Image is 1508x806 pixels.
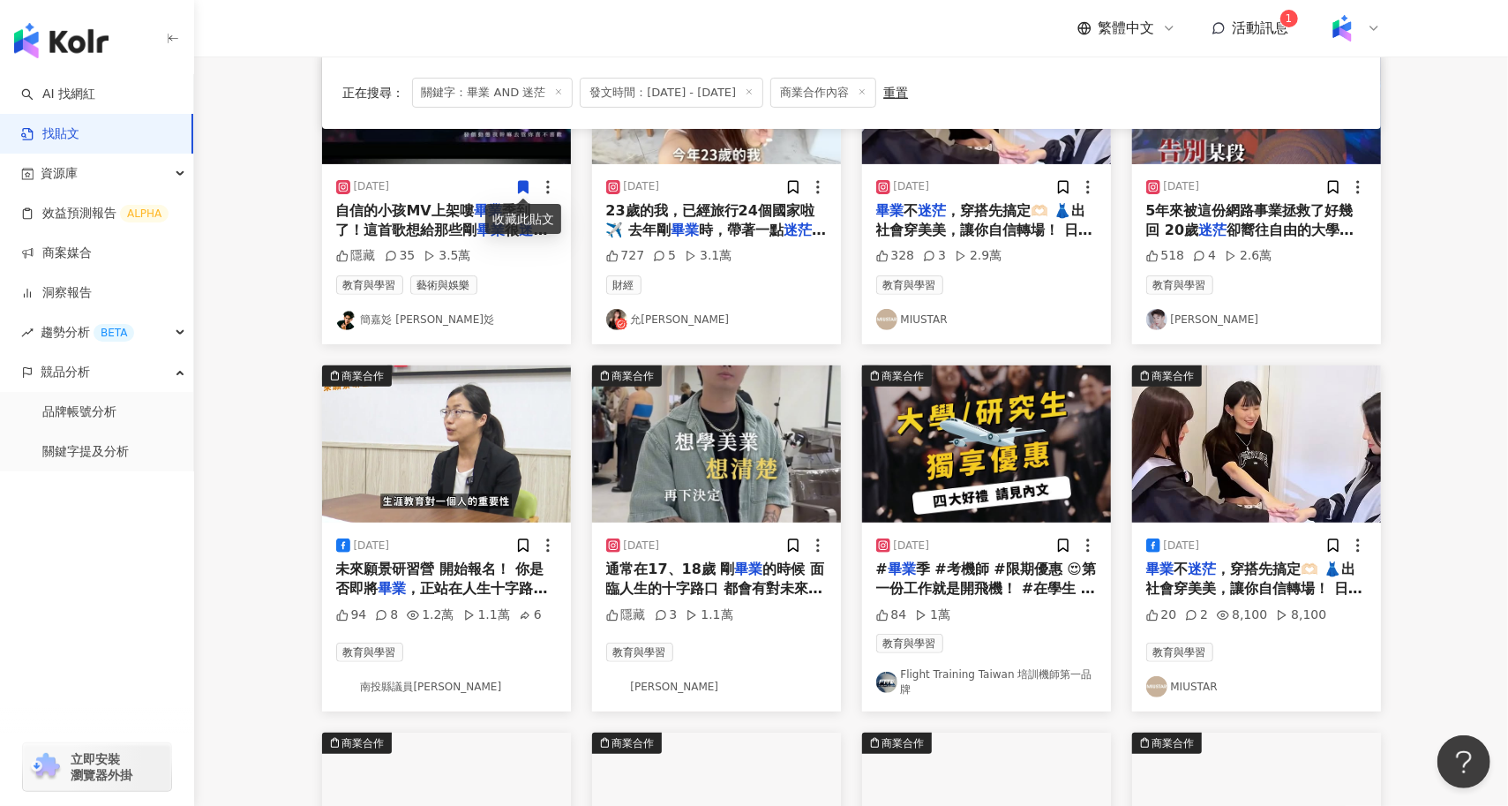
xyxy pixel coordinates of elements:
[876,606,907,624] div: 84
[624,539,660,554] div: [DATE]
[1146,247,1185,265] div: 518
[1185,606,1208,624] div: 2
[379,580,407,597] mark: 畢業
[410,275,477,295] span: 藝術與娛樂
[876,202,904,219] mark: 畢業
[606,202,815,238] span: 23歲的我，已經旅行24個國家啦✈️ 去年剛
[1198,222,1227,238] mark: 迷茫
[354,179,390,194] div: [DATE]
[41,154,78,193] span: 資源庫
[322,365,571,523] button: 商業合作
[1164,539,1200,554] div: [DATE]
[876,202,1095,397] span: ，穿搭先搞定🫶🏻 👗出社會穿美美，讓你自信轉場！ 日常/上班/約會 各種風格通通都在 MIUSTAR 💥 - 📍中山快閃店 06/20-08/19 [STREET_ADDRESS] 🎁消費好禮：...
[1437,735,1490,788] iframe: Help Scout Beacon - Open
[520,222,548,238] mark: 迷茫
[1146,676,1167,697] img: KOL Avatar
[1225,247,1272,265] div: 2.6萬
[612,367,655,385] div: 商業合作
[606,275,641,295] span: 財經
[784,222,826,238] mark: 迷茫
[42,443,129,461] a: 關鍵字提及分析
[606,676,627,697] img: KOL Avatar
[485,204,561,234] div: 收藏此貼文
[685,247,731,265] div: 3.1萬
[28,753,63,781] img: chrome extension
[883,86,908,100] div: 重置
[21,327,34,339] span: rise
[1325,11,1359,45] img: Kolr%20app%20icon%20%281%29.png
[1280,10,1298,27] sup: 1
[1146,222,1354,258] span: 卻嚮往自由的大學生時薪族 面對
[1217,606,1267,624] div: 8,100
[1146,561,1174,577] mark: 畢業
[336,309,357,330] img: KOL Avatar
[336,309,557,330] a: KOL Avatar簡嘉彣 [PERSON_NAME]彣
[876,247,915,265] div: 328
[94,324,134,342] div: BETA
[882,734,925,752] div: 商業合作
[23,743,171,791] a: chrome extension立即安裝 瀏覽器外掛
[592,365,841,523] button: 商業合作
[343,86,405,100] span: 正在搜尋 ：
[506,222,520,238] span: 很
[322,365,571,523] img: post-image
[894,539,930,554] div: [DATE]
[606,643,673,662] span: 教育與學習
[876,561,1097,617] span: 季 #考機師 #限期優惠 😍第一份工作就是開飛機！ #在學生 #應屆
[606,247,645,265] div: 727
[888,561,916,577] mark: 畢業
[919,202,947,219] mark: 迷茫
[474,202,502,219] mark: 畢業
[1146,606,1177,624] div: 20
[655,606,678,624] div: 3
[624,179,660,194] div: [DATE]
[375,606,398,624] div: 8
[1286,12,1293,25] span: 1
[1276,606,1326,624] div: 8,100
[580,78,763,108] span: 發文時間：[DATE] - [DATE]
[21,284,92,302] a: 洞察報告
[915,606,950,624] div: 1萬
[1146,309,1367,330] a: KOL Avatar[PERSON_NAME]
[876,667,1097,697] a: KOL AvatarFlight Training Taiwan 培訓機師第一品牌
[699,222,784,238] span: 時，帶著一點
[1146,561,1365,756] span: ，穿搭先搞定🫶🏻 👗出社會穿美美，讓你自信轉場！ 日常/上班/約會 各種風格通通都在 MIUSTAR 💥 - 📍中山快閃店 06/20-08/19 [STREET_ADDRESS] 🎁消費好禮：...
[876,672,897,693] img: KOL Avatar
[41,313,134,352] span: 趨勢分析
[342,367,385,385] div: 商業合作
[612,734,655,752] div: 商業合作
[41,352,90,392] span: 競品分析
[1132,365,1381,523] button: 商業合作
[876,309,897,330] img: KOL Avatar
[342,734,385,752] div: 商業合作
[336,676,357,697] img: KOL Avatar
[876,634,943,653] span: 教育與學習
[336,202,530,238] span: 季到了！這首歌想給那些剛
[21,125,79,143] a: 找貼文
[336,606,367,624] div: 94
[735,561,763,577] mark: 畢業
[606,676,827,697] a: KOL Avatar[PERSON_NAME]
[1193,247,1216,265] div: 4
[336,247,376,265] div: 隱藏
[1174,561,1189,577] span: 不
[336,202,474,219] span: 自信的小孩MV上架嘍
[519,606,542,624] div: 6
[876,275,943,295] span: 教育與學習
[1164,179,1200,194] div: [DATE]
[1099,19,1155,38] span: 繁體中文
[42,403,116,421] a: 品牌帳號分析
[904,202,919,219] span: 不
[606,561,735,577] span: 通常在17、18歲 剛
[412,78,574,108] span: 關鍵字：畢業 AND 迷茫
[955,247,1002,265] div: 2.9萬
[1146,309,1167,330] img: KOL Avatar
[336,580,548,616] span: ，正站在人生十字路口，對未來充滿期待
[592,365,841,523] img: post-image
[463,606,510,624] div: 1.1萬
[336,561,544,597] span: 未來願景研習營 開始報名！ 你是否即將
[1146,202,1354,238] span: 5年來被這份網路事業拯救了好幾回 20歲
[1152,367,1195,385] div: 商業合作
[1132,365,1381,523] img: post-image
[1146,676,1367,697] a: KOL AvatarMIUSTAR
